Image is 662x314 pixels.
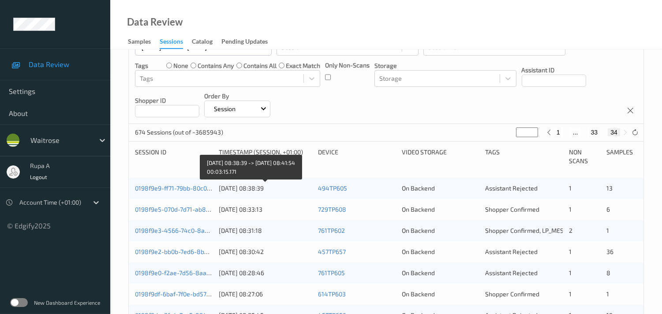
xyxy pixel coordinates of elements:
[485,290,539,298] span: Shopper Confirmed
[569,148,600,165] div: Non Scans
[135,290,250,298] a: 0198f9df-6baf-7f0e-bd57-8db61bec0419
[219,247,312,256] div: [DATE] 08:30:42
[318,269,345,277] a: 761TP605
[219,205,312,214] div: [DATE] 08:33:13
[135,96,199,105] p: Shopper ID
[606,269,610,277] span: 8
[570,128,581,136] button: ...
[219,184,312,193] div: [DATE] 08:38:39
[128,37,151,48] div: Samples
[286,61,320,70] label: exact match
[569,269,572,277] span: 1
[127,18,183,26] div: Data Review
[569,290,572,298] span: 1
[219,226,312,235] div: [DATE] 08:31:18
[402,290,479,299] div: On Backend
[135,206,252,213] a: 0198f9e5-070d-7d71-ab86-e8cc0f3cce83
[192,37,213,48] div: Catalog
[569,184,572,192] span: 1
[318,248,346,255] a: 457TP657
[485,269,538,277] span: Assistant Rejected
[135,269,253,277] a: 0198f9e0-f2ae-7d56-8aa4-1031aa8f69e9
[606,227,609,234] span: 1
[485,184,538,192] span: Assistant Rejected
[135,184,250,192] a: 0198f9e9-ff71-79bb-80c0-781088ce91b2
[204,92,270,101] p: Order By
[402,205,479,214] div: On Backend
[221,36,277,48] a: Pending Updates
[402,148,479,165] div: Video Storage
[402,247,479,256] div: On Backend
[522,66,586,75] p: Assistant ID
[318,148,396,165] div: Device
[402,184,479,193] div: On Backend
[198,61,234,70] label: contains any
[608,128,620,136] button: 34
[160,37,183,49] div: Sessions
[606,148,637,165] div: Samples
[485,206,539,213] span: Shopper Confirmed
[318,184,347,192] a: 494TP605
[485,227,625,234] span: Shopper Confirmed, LP_MESSAGE_IGNORED_BUSY
[318,290,346,298] a: 614TP603
[318,227,345,234] a: 761TP602
[219,269,312,277] div: [DATE] 08:28:46
[374,61,516,70] p: Storage
[402,226,479,235] div: On Backend
[192,36,221,48] a: Catalog
[318,206,346,213] a: 729TP608
[569,227,572,234] span: 2
[485,148,563,165] div: Tags
[606,248,613,255] span: 36
[606,184,613,192] span: 13
[606,290,609,298] span: 1
[160,36,192,49] a: Sessions
[221,37,268,48] div: Pending Updates
[554,128,563,136] button: 1
[569,248,572,255] span: 1
[588,128,601,136] button: 33
[485,248,538,255] span: Assistant Rejected
[128,36,160,48] a: Samples
[135,128,223,137] p: 674 Sessions (out of ~3685943)
[219,148,312,165] div: Timestamp (Session, +01:00)
[173,61,188,70] label: none
[606,206,610,213] span: 6
[135,61,148,70] p: Tags
[219,290,312,299] div: [DATE] 08:27:06
[135,227,254,234] a: 0198f9e3-4566-74c0-8a15-c48f9e188f6a
[569,206,572,213] span: 1
[325,61,370,70] p: Only Non-Scans
[211,105,239,113] p: Session
[402,269,479,277] div: On Backend
[243,61,277,70] label: contains all
[135,248,256,255] a: 0198f9e2-bb0b-7ed6-8b42-9641cc0ed004
[135,148,213,165] div: Session ID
